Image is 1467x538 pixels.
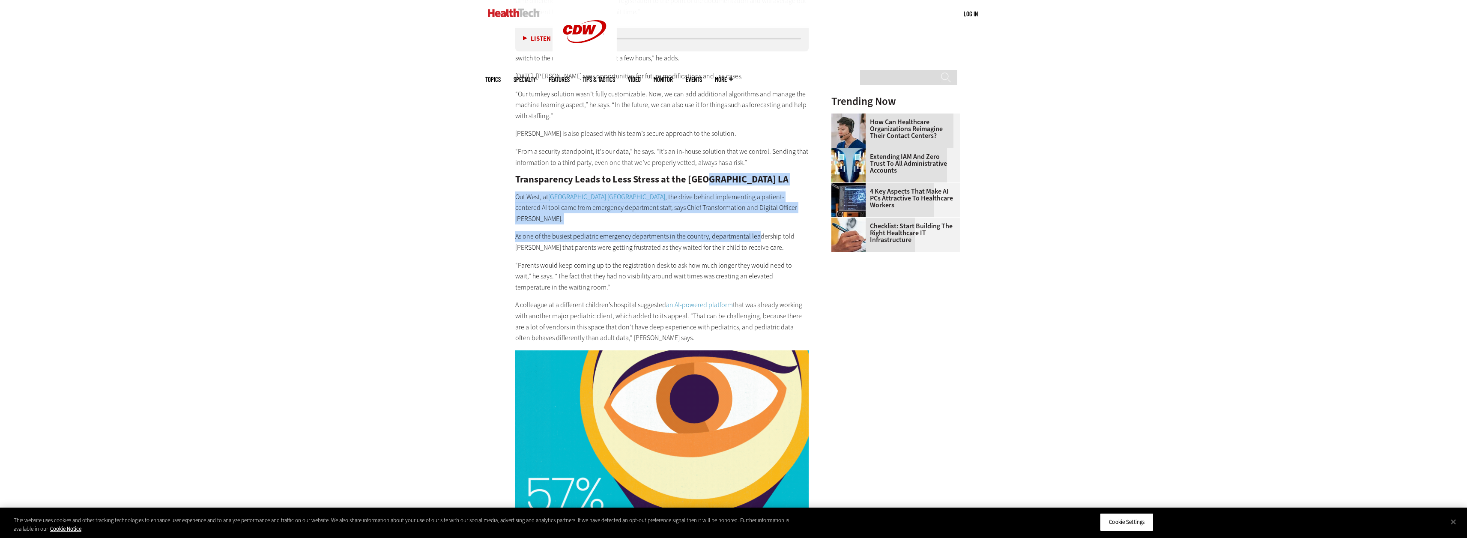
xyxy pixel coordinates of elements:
a: Events [686,76,702,83]
img: Desktop monitor with brain AI concept [831,183,866,217]
p: “Parents would keep coming up to the registration desk to ask how much longer they would need to ... [515,260,809,293]
a: Desktop monitor with brain AI concept [831,183,870,190]
p: “Our turnkey solution wasn’t fully customizable. Now, we can add additional algorithms and manage... [515,89,809,122]
a: Video [628,76,641,83]
a: Person with a clipboard checking a list [831,218,870,224]
h3: Trending Now [831,96,960,107]
div: User menu [964,9,978,18]
a: Healthcare contact center [831,114,870,120]
p: A colleague at a different children’s hospital suggested that was already working with another ma... [515,299,809,343]
a: Log in [964,10,978,18]
a: abstract image of woman with pixelated face [831,148,870,155]
img: Home [488,9,540,17]
a: MonITor [654,76,673,83]
a: More information about your privacy [50,525,81,532]
img: Healthcare contact center [831,114,866,148]
img: Person with a clipboard checking a list [831,218,866,252]
a: [GEOGRAPHIC_DATA] [GEOGRAPHIC_DATA] [548,192,665,201]
button: Close [1444,512,1463,531]
span: Specialty [514,76,536,83]
span: Topics [485,76,501,83]
a: an AI-powered platform [666,300,733,309]
p: [PERSON_NAME] is also pleased with his team’s secure approach to the solution. [515,128,809,139]
a: 4 Key Aspects That Make AI PCs Attractive to Healthcare Workers [831,188,955,209]
span: More [715,76,733,83]
div: This website uses cookies and other tracking technologies to enhance user experience and to analy... [14,516,807,533]
p: Out West, at , the drive behind implementing a patient-centered AI tool came from emergency depar... [515,191,809,224]
a: Checklist: Start Building the Right Healthcare IT Infrastructure [831,223,955,243]
p: As one of the busiest pediatric emergency departments in the country, departmental leadership tol... [515,231,809,253]
p: “From a security standpoint, it's our data,” he says. “It’s an in-house solution that we control.... [515,146,809,168]
img: abstract image of woman with pixelated face [831,148,866,182]
button: Cookie Settings [1100,513,1153,531]
a: Tips & Tactics [583,76,615,83]
h2: Transparency Leads to Less Stress at the [GEOGRAPHIC_DATA] LA [515,175,809,184]
a: CDW [553,57,617,66]
a: Features [549,76,570,83]
a: How Can Healthcare Organizations Reimagine Their Contact Centers? [831,119,955,139]
a: Extending IAM and Zero Trust to All Administrative Accounts [831,153,955,174]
